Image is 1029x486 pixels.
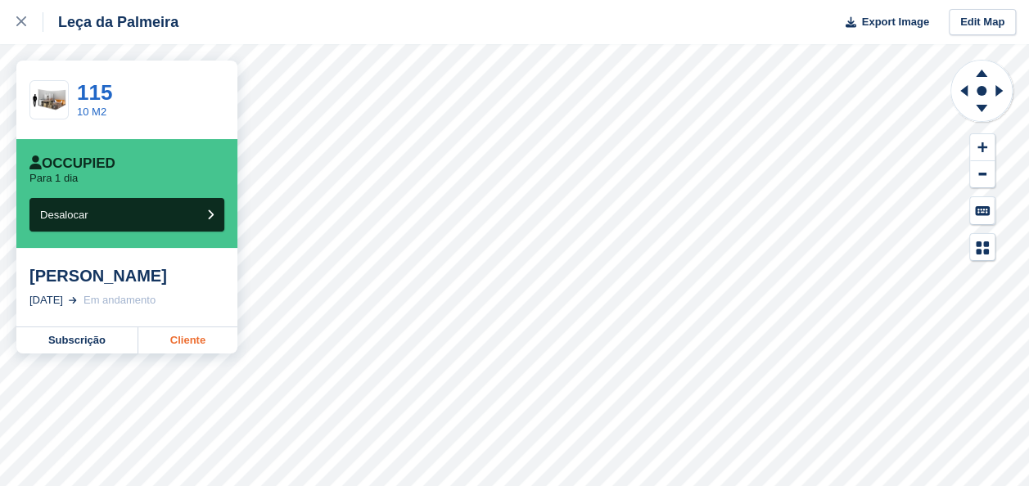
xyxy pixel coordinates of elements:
[970,161,995,188] button: Zoom Out
[29,266,224,286] div: [PERSON_NAME]
[77,80,112,105] a: 115
[83,292,156,308] div: Em andamento
[16,327,138,353] a: Subscrição
[861,14,928,30] span: Export Image
[40,209,88,221] span: Desalocar
[138,327,237,353] a: Cliente
[30,86,68,115] img: 100-sqft-unit.jpg
[29,155,115,172] div: Occupied
[970,197,995,224] button: Keyboard Shortcuts
[29,198,224,232] button: Desalocar
[43,12,178,32] div: Leça da Palmeira
[836,9,929,36] button: Export Image
[970,234,995,261] button: Map Legend
[949,9,1016,36] a: Edit Map
[29,172,78,185] p: Para 1 dia
[970,134,995,161] button: Zoom In
[29,292,63,308] div: [DATE]
[77,106,106,118] a: 10 M2
[69,297,77,304] img: arrow-right-light-icn-cde0832a797a2874e46488d9cf13f60e5c3a73dbe684e267c42b8395dfbc2abf.svg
